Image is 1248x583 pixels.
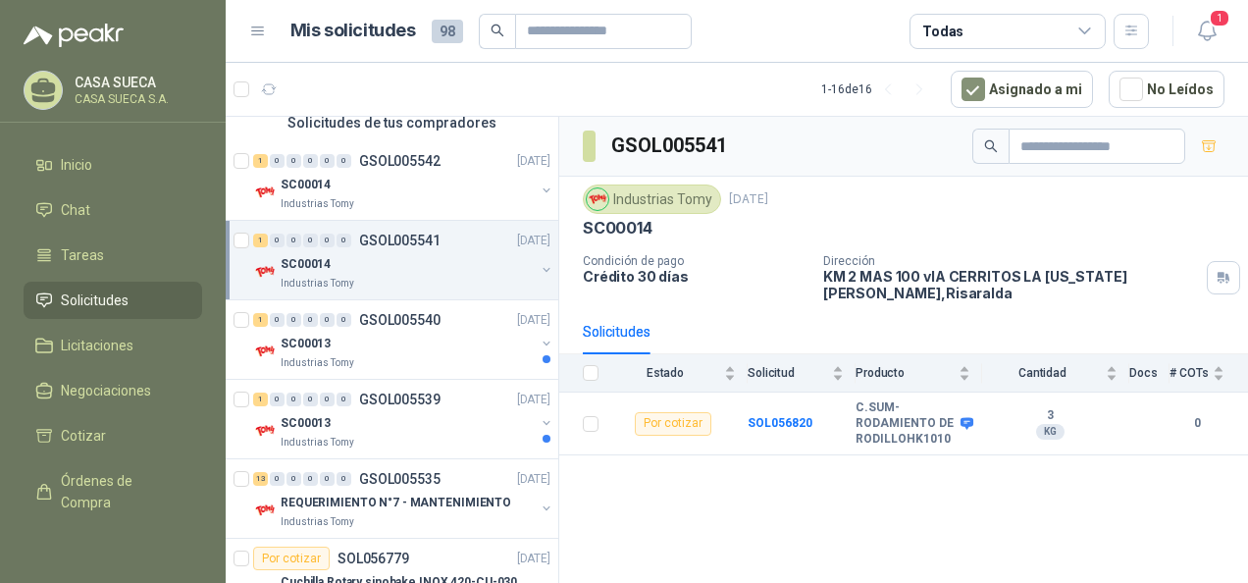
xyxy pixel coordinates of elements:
[337,234,351,247] div: 0
[61,290,129,311] span: Solicitudes
[1170,366,1209,380] span: # COTs
[281,255,331,274] p: SC00014
[583,321,650,343] div: Solicitudes
[517,470,550,489] p: [DATE]
[337,313,351,327] div: 0
[320,234,335,247] div: 0
[24,24,124,47] img: Logo peakr
[281,514,354,530] p: Industrias Tomy
[320,393,335,406] div: 0
[303,313,318,327] div: 0
[303,234,318,247] div: 0
[24,372,202,409] a: Negociaciones
[61,244,104,266] span: Tareas
[286,313,301,327] div: 0
[24,327,202,364] a: Licitaciones
[24,462,202,521] a: Órdenes de Compra
[303,472,318,486] div: 0
[253,260,277,284] img: Company Logo
[281,276,354,291] p: Industrias Tomy
[748,416,812,430] a: SOL056820
[320,154,335,168] div: 0
[748,354,856,393] th: Solicitud
[432,20,463,43] span: 98
[748,366,828,380] span: Solicitud
[583,268,807,285] p: Crédito 30 días
[253,472,268,486] div: 13
[270,393,285,406] div: 0
[1129,354,1170,393] th: Docs
[253,181,277,204] img: Company Logo
[61,425,106,447] span: Cotizar
[1170,354,1248,393] th: # COTs
[984,139,998,153] span: search
[281,435,354,450] p: Industrias Tomy
[517,391,550,409] p: [DATE]
[583,218,652,238] p: SC00014
[281,196,354,212] p: Industrias Tomy
[24,146,202,184] a: Inicio
[359,234,441,247] p: GSOL005541
[359,313,441,327] p: GSOL005540
[635,412,711,436] div: Por cotizar
[286,234,301,247] div: 0
[24,282,202,319] a: Solicitudes
[922,21,963,42] div: Todas
[253,154,268,168] div: 1
[982,354,1129,393] th: Cantidad
[270,313,285,327] div: 0
[253,308,554,371] a: 1 0 0 0 0 0 GSOL005540[DATE] Company LogoSC00013Industrias Tomy
[320,472,335,486] div: 0
[611,131,730,161] h3: GSOL005541
[253,499,277,522] img: Company Logo
[270,472,285,486] div: 0
[281,494,511,512] p: REQUERIMIENTO N°7 - MANTENIMIENTO
[517,152,550,171] p: [DATE]
[359,393,441,406] p: GSOL005539
[583,185,721,214] div: Industrias Tomy
[253,229,554,291] a: 1 0 0 0 0 0 GSOL005541[DATE] Company LogoSC00014Industrias Tomy
[75,76,197,89] p: CASA SUECA
[517,550,550,568] p: [DATE]
[337,393,351,406] div: 0
[281,414,331,433] p: SC00013
[24,191,202,229] a: Chat
[491,24,504,37] span: search
[281,176,331,194] p: SC00014
[286,154,301,168] div: 0
[517,232,550,250] p: [DATE]
[610,366,720,380] span: Estado
[337,154,351,168] div: 0
[337,472,351,486] div: 0
[982,408,1118,424] b: 3
[61,470,183,513] span: Órdenes de Compra
[856,366,955,380] span: Producto
[823,268,1199,301] p: KM 2 MAS 100 vIA CERRITOS LA [US_STATE] [PERSON_NAME] , Risaralda
[823,254,1199,268] p: Dirección
[951,71,1093,108] button: Asignado a mi
[1189,14,1224,49] button: 1
[75,93,197,105] p: CASA SUECA S.A.
[270,234,285,247] div: 0
[253,419,277,443] img: Company Logo
[856,354,982,393] th: Producto
[610,354,748,393] th: Estado
[290,17,416,45] h1: Mis solicitudes
[281,335,331,353] p: SC00013
[729,190,768,209] p: [DATE]
[1109,71,1224,108] button: No Leídos
[253,467,554,530] a: 13 0 0 0 0 0 GSOL005535[DATE] Company LogoREQUERIMIENTO N°7 - MANTENIMIENTOIndustrias Tomy
[1170,414,1224,433] b: 0
[587,188,608,210] img: Company Logo
[61,380,151,401] span: Negociaciones
[61,335,133,356] span: Licitaciones
[281,355,354,371] p: Industrias Tomy
[253,393,268,406] div: 1
[253,149,554,212] a: 1 0 0 0 0 0 GSOL005542[DATE] Company LogoSC00014Industrias Tomy
[583,254,807,268] p: Condición de pago
[253,388,554,450] a: 1 0 0 0 0 0 GSOL005539[DATE] Company LogoSC00013Industrias Tomy
[1036,424,1065,440] div: KG
[61,199,90,221] span: Chat
[253,313,268,327] div: 1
